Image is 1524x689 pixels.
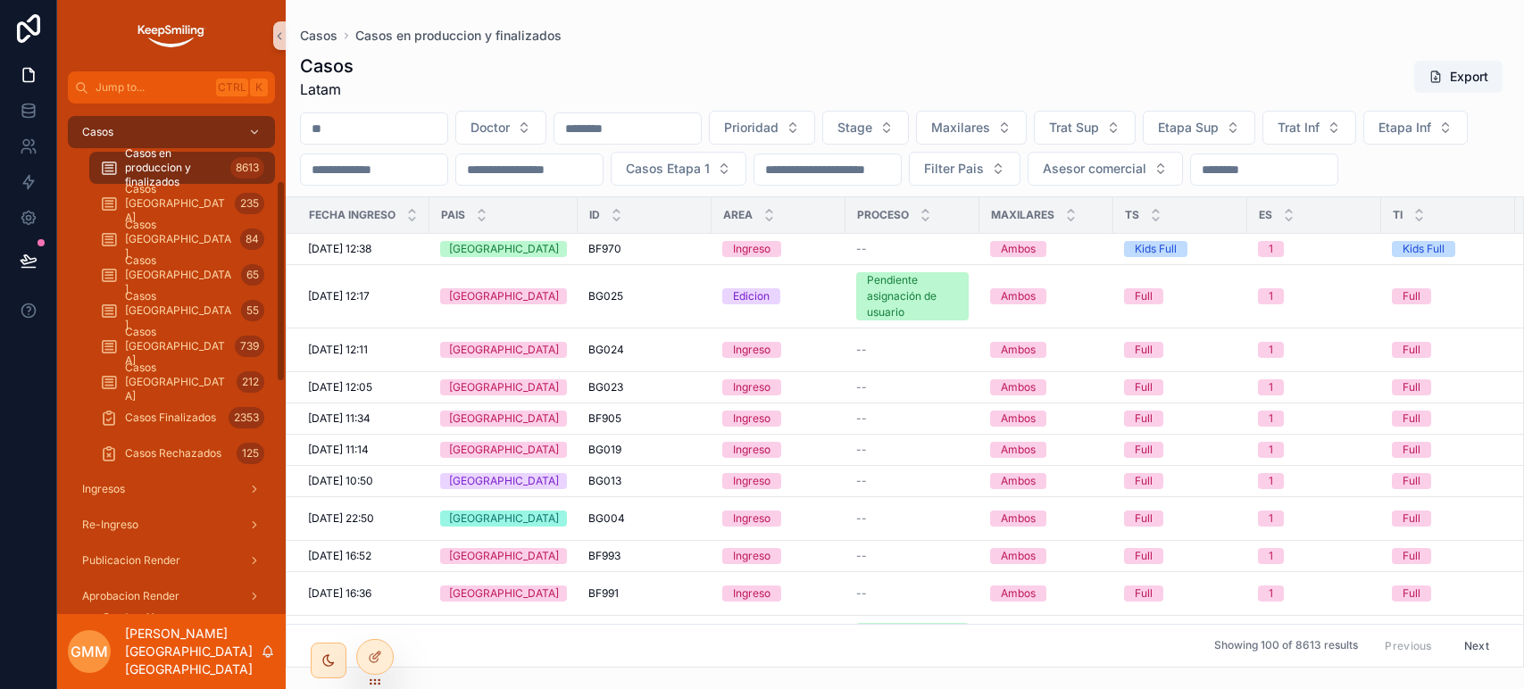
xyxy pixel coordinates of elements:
[125,446,221,461] span: Casos Rechazados
[308,380,419,394] a: [DATE] 12:05
[1135,473,1153,489] div: Full
[89,330,275,362] a: Casos [GEOGRAPHIC_DATA]739
[724,119,779,137] span: Prioridad
[856,343,969,357] a: --
[1392,585,1504,602] a: Full
[1392,379,1504,395] a: Full
[1001,288,1036,304] div: Ambos
[856,380,867,394] span: --
[588,474,621,488] span: BG013
[1135,585,1153,602] div: Full
[990,548,1103,564] a: Ambos
[125,625,261,678] p: [PERSON_NAME][GEOGRAPHIC_DATA][GEOGRAPHIC_DATA]
[722,288,835,304] a: Edicion
[125,361,229,403] span: Casos [GEOGRAPHIC_DATA]
[990,288,1103,304] a: Ambos
[216,79,248,96] span: Ctrl
[440,342,567,358] a: [GEOGRAPHIC_DATA]
[449,411,559,427] div: [GEOGRAPHIC_DATA]
[1392,411,1504,427] a: Full
[722,379,835,395] a: Ingreso
[125,146,223,189] span: Casos en produccion y finalizados
[308,289,419,303] a: [DATE] 12:17
[856,511,969,526] a: --
[588,289,701,303] a: BG025
[733,379,770,395] div: Ingreso
[588,343,701,357] a: BG024
[856,511,867,526] span: --
[722,473,835,489] a: Ingreso
[588,411,621,426] span: BF905
[990,241,1103,257] a: Ambos
[240,228,264,250] div: 84
[355,27,562,45] span: Casos en produccion y finalizados
[308,474,373,488] span: [DATE] 10:50
[1124,585,1237,602] a: Full
[104,610,236,653] span: Producción [GEOGRAPHIC_DATA] en [GEOGRAPHIC_DATA]
[1124,379,1237,395] a: Full
[237,371,264,393] div: 212
[1258,442,1370,458] a: 1
[1269,473,1273,489] div: 1
[588,380,701,394] a: BG023
[89,366,275,398] a: Casos [GEOGRAPHIC_DATA]212
[856,443,969,457] a: --
[308,242,419,256] a: [DATE] 12:38
[1001,585,1036,602] div: Ambos
[990,473,1103,489] a: Ambos
[722,342,835,358] a: Ingreso
[1414,61,1503,93] button: Export
[449,379,559,395] div: [GEOGRAPHIC_DATA]
[1135,411,1153,427] div: Full
[241,264,264,286] div: 65
[125,218,233,261] span: Casos [GEOGRAPHIC_DATA]
[1124,288,1237,304] a: Full
[1135,511,1153,527] div: Full
[1403,442,1420,458] div: Full
[1001,241,1036,257] div: Ambos
[588,380,623,394] span: BG023
[252,80,266,95] span: K
[856,272,969,320] a: Pendiente asignación de usuario
[300,27,337,45] a: Casos
[89,223,275,255] a: Casos [GEOGRAPHIC_DATA]84
[1393,208,1403,222] span: TI
[440,585,567,602] a: [GEOGRAPHIC_DATA]
[308,511,374,526] span: [DATE] 22:50
[856,443,867,457] span: --
[822,111,909,145] button: Select Button
[71,641,108,662] span: GMM
[96,80,209,95] span: Jump to...
[1135,442,1153,458] div: Full
[588,511,701,526] a: BG004
[1269,585,1273,602] div: 1
[733,241,770,257] div: Ingreso
[1001,379,1036,395] div: Ambos
[1158,119,1219,137] span: Etapa Sup
[856,380,969,394] a: --
[1363,111,1468,145] button: Select Button
[857,208,909,222] span: Proceso
[837,119,872,137] span: Stage
[235,336,264,357] div: 739
[990,411,1103,427] a: Ambos
[1258,511,1370,527] a: 1
[308,289,370,303] span: [DATE] 12:17
[68,473,275,505] a: Ingresos
[449,473,559,489] div: [GEOGRAPHIC_DATA]
[82,518,138,532] span: Re-Ingreso
[733,342,770,358] div: Ingreso
[1124,473,1237,489] a: Full
[89,152,275,184] a: Casos en produccion y finalizados8613
[1269,379,1273,395] div: 1
[440,473,567,489] a: [GEOGRAPHIC_DATA]
[1258,473,1370,489] a: 1
[588,549,701,563] a: BF993
[856,586,867,601] span: --
[722,411,835,427] a: Ingreso
[68,544,275,577] a: Publicacion Render
[1258,548,1370,564] a: 1
[991,208,1054,222] span: Maxilares
[589,208,600,222] span: ID
[588,586,701,601] a: BF991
